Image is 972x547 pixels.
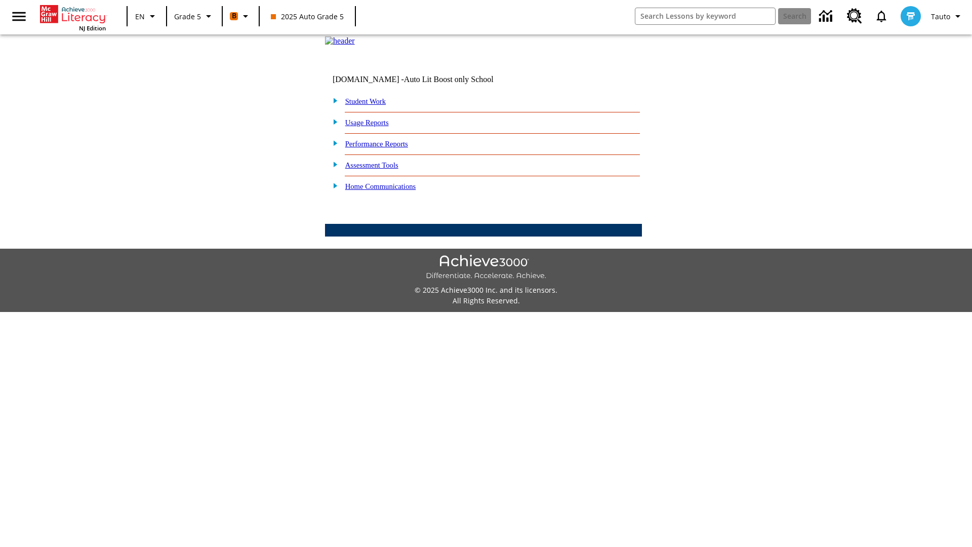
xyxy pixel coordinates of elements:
button: Grade: Grade 5, Select a grade [170,7,219,25]
span: 2025 Auto Grade 5 [271,11,344,22]
span: EN [135,11,145,22]
a: Student Work [345,97,386,105]
div: Home [40,3,106,32]
a: Data Center [813,3,841,30]
span: Grade 5 [174,11,201,22]
img: header [325,36,355,46]
img: Achieve3000 Differentiate Accelerate Achieve [426,255,546,281]
img: plus.gif [328,181,338,190]
input: search field [635,8,775,24]
a: Assessment Tools [345,161,398,169]
a: Home Communications [345,182,416,190]
button: Language: EN, Select a language [131,7,163,25]
img: plus.gif [328,96,338,105]
button: Boost Class color is orange. Change class color [226,7,256,25]
span: B [232,10,236,22]
a: Notifications [868,3,895,29]
nobr: Auto Lit Boost only School [404,75,494,84]
img: avatar image [901,6,921,26]
button: Profile/Settings [927,7,968,25]
button: Open side menu [4,2,34,31]
a: Usage Reports [345,119,389,127]
img: plus.gif [328,160,338,169]
td: [DOMAIN_NAME] - [333,75,519,84]
button: Select a new avatar [895,3,927,29]
span: NJ Edition [79,24,106,32]
span: Tauto [931,11,950,22]
img: plus.gif [328,117,338,126]
a: Resource Center, Will open in new tab [841,3,868,30]
img: plus.gif [328,138,338,147]
a: Performance Reports [345,140,408,148]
